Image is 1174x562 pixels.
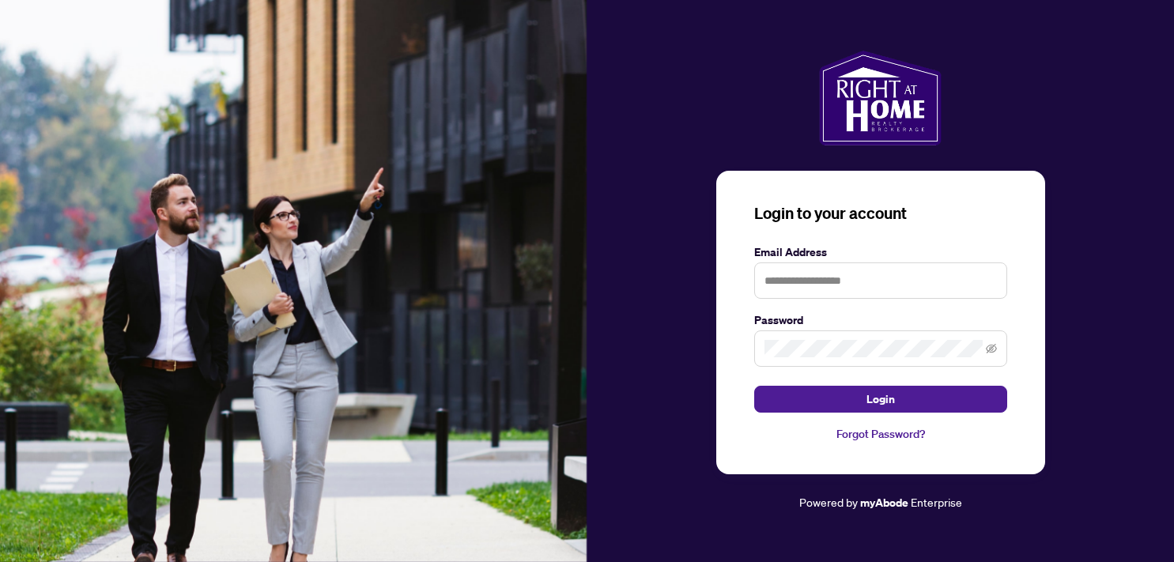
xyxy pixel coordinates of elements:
[754,243,1007,261] label: Email Address
[911,495,962,509] span: Enterprise
[866,387,895,412] span: Login
[754,425,1007,443] a: Forgot Password?
[986,343,997,354] span: eye-invisible
[754,311,1007,329] label: Password
[754,202,1007,224] h3: Login to your account
[754,386,1007,413] button: Login
[819,51,942,145] img: ma-logo
[799,495,858,509] span: Powered by
[860,494,908,511] a: myAbode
